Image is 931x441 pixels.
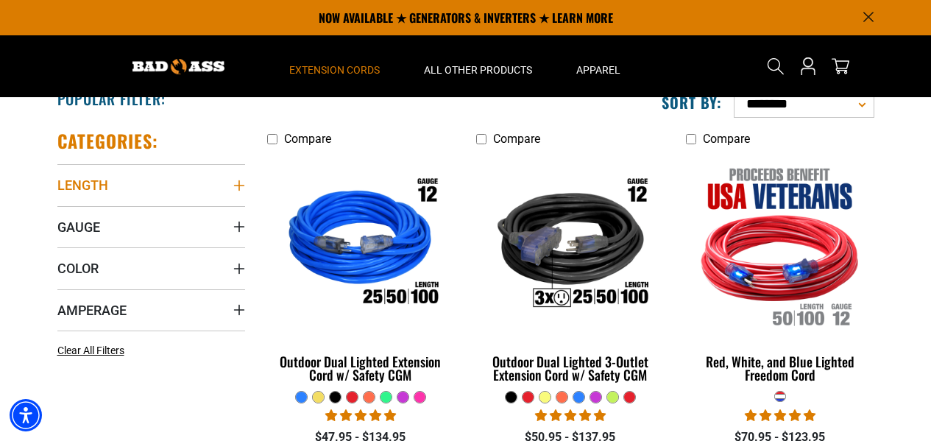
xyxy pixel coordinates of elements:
span: All Other Products [424,63,532,77]
a: Outdoor Dual Lighted Extension Cord w/ Safety CGM Outdoor Dual Lighted Extension Cord w/ Safety CGM [267,153,455,390]
summary: All Other Products [402,35,554,97]
div: Red, White, and Blue Lighted Freedom Cord [686,355,874,381]
span: Amperage [57,302,127,319]
span: Extension Cords [289,63,380,77]
img: Outdoor Dual Lighted Extension Cord w/ Safety CGM [268,160,453,330]
summary: Apparel [554,35,643,97]
summary: Amperage [57,289,245,331]
span: 4.80 stars [535,409,606,423]
a: cart [829,57,852,75]
summary: Length [57,164,245,205]
span: Compare [284,132,331,146]
span: Compare [703,132,750,146]
span: 5.00 stars [745,409,815,423]
img: Red, White, and Blue Lighted Freedom Cord [687,160,873,330]
img: Outdoor Dual Lighted 3-Outlet Extension Cord w/ Safety CGM [478,160,663,330]
span: Gauge [57,219,100,236]
a: Open this option [796,35,820,97]
a: Clear All Filters [57,343,130,359]
h2: Categories: [57,130,159,152]
summary: Extension Cords [267,35,402,97]
div: Outdoor Dual Lighted 3-Outlet Extension Cord w/ Safety CGM [476,355,664,381]
div: Accessibility Menu [10,399,42,431]
div: Outdoor Dual Lighted Extension Cord w/ Safety CGM [267,355,455,381]
label: Sort by: [662,93,722,112]
img: Bad Ass Extension Cords [132,59,224,74]
span: Length [57,177,108,194]
a: Outdoor Dual Lighted 3-Outlet Extension Cord w/ Safety CGM Outdoor Dual Lighted 3-Outlet Extensio... [476,153,664,390]
summary: Color [57,247,245,289]
span: Compare [493,132,540,146]
a: Red, White, and Blue Lighted Freedom Cord Red, White, and Blue Lighted Freedom Cord [686,153,874,390]
span: Color [57,260,99,277]
summary: Search [764,54,787,78]
summary: Gauge [57,206,245,247]
span: Apparel [576,63,620,77]
span: 4.81 stars [325,409,396,423]
span: Clear All Filters [57,345,124,356]
h2: Popular Filter: [57,89,166,108]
